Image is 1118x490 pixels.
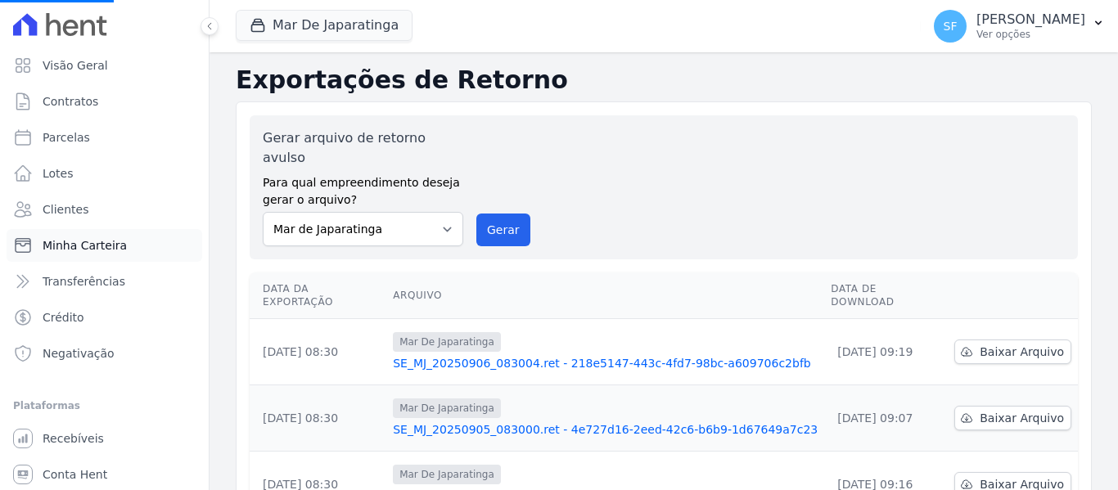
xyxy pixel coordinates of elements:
label: Para qual empreendimento deseja gerar o arquivo? [263,168,463,209]
a: SE_MJ_20250906_083004.ret - 218e5147-443c-4fd7-98bc-a609706c2bfb [393,355,818,371]
a: Baixar Arquivo [954,339,1071,364]
span: Mar De Japaratinga [393,332,501,352]
span: Crédito [43,309,84,326]
p: Ver opções [976,28,1085,41]
span: Mar De Japaratinga [393,465,501,484]
span: Negativação [43,345,115,362]
td: [DATE] 08:30 [250,319,386,385]
button: SF [PERSON_NAME] Ver opções [921,3,1118,49]
p: [PERSON_NAME] [976,11,1085,28]
a: Visão Geral [7,49,202,82]
a: Contratos [7,85,202,118]
span: Minha Carteira [43,237,127,254]
div: Plataformas [13,396,196,416]
a: Negativação [7,337,202,370]
a: Transferências [7,265,202,298]
span: SF [944,20,958,32]
th: Arquivo [386,272,824,319]
span: Lotes [43,165,74,182]
a: Crédito [7,301,202,334]
a: Clientes [7,193,202,226]
a: SE_MJ_20250905_083000.ret - 4e727d16-2eed-42c6-b6b9-1d67649a7c23 [393,421,818,438]
span: Mar De Japaratinga [393,398,501,418]
span: Transferências [43,273,125,290]
button: Gerar [476,214,530,246]
span: Contratos [43,93,98,110]
button: Mar De Japaratinga [236,10,412,41]
span: Recebíveis [43,430,104,447]
td: [DATE] 08:30 [250,385,386,452]
span: Baixar Arquivo [980,410,1064,426]
span: Clientes [43,201,88,218]
span: Baixar Arquivo [980,344,1064,360]
a: Recebíveis [7,422,202,455]
span: Visão Geral [43,57,108,74]
td: [DATE] 09:19 [824,319,948,385]
th: Data da Exportação [250,272,386,319]
label: Gerar arquivo de retorno avulso [263,128,463,168]
span: Conta Hent [43,466,107,483]
td: [DATE] 09:07 [824,385,948,452]
span: Parcelas [43,129,90,146]
a: Minha Carteira [7,229,202,262]
a: Lotes [7,157,202,190]
a: Parcelas [7,121,202,154]
th: Data de Download [824,272,948,319]
h2: Exportações de Retorno [236,65,1092,95]
a: Baixar Arquivo [954,406,1071,430]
